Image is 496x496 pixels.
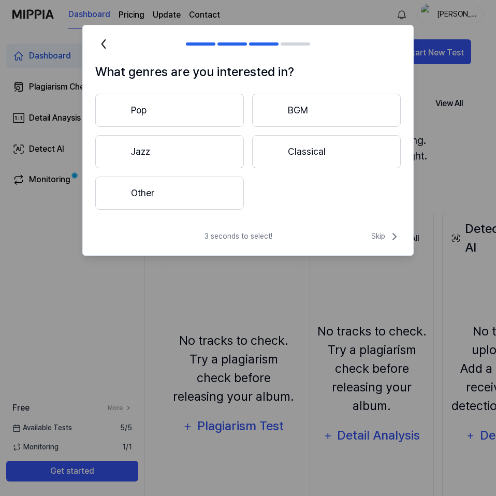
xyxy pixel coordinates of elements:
button: BGM [252,94,401,127]
button: Jazz [95,135,244,168]
button: Classical [252,135,401,168]
h1: What genres are you interested in? [95,63,401,81]
button: Skip [369,230,401,243]
span: 3 seconds to select! [205,231,272,242]
button: Other [95,177,244,210]
button: Pop [95,94,244,127]
span: Skip [371,230,401,243]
